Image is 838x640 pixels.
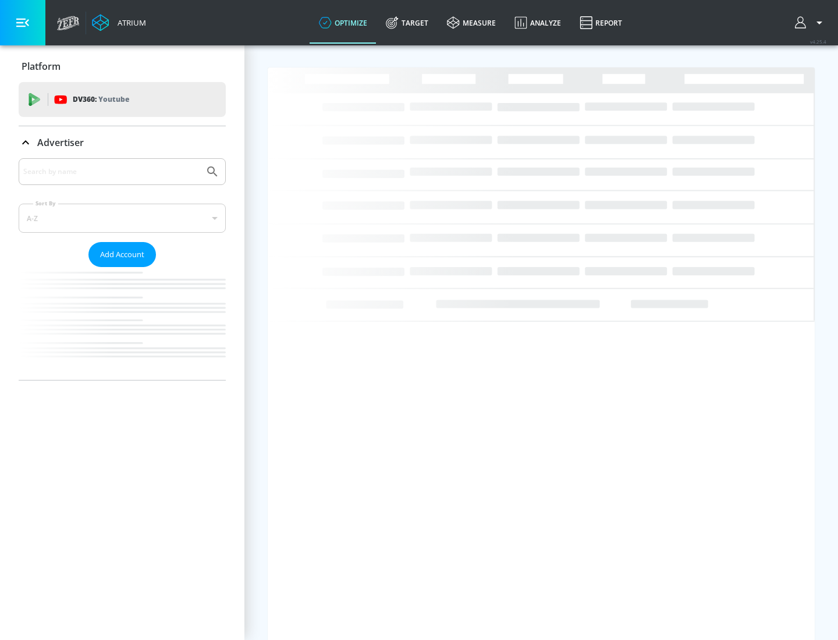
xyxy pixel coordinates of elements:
[19,50,226,83] div: Platform
[570,2,631,44] a: Report
[505,2,570,44] a: Analyze
[22,60,61,73] p: Platform
[19,204,226,233] div: A-Z
[98,93,129,105] p: Youtube
[19,82,226,117] div: DV360: Youtube
[113,17,146,28] div: Atrium
[92,14,146,31] a: Atrium
[810,38,826,45] span: v 4.25.4
[100,248,144,261] span: Add Account
[19,267,226,380] nav: list of Advertiser
[37,136,84,149] p: Advertiser
[310,2,377,44] a: optimize
[19,126,226,159] div: Advertiser
[33,200,58,207] label: Sort By
[438,2,505,44] a: measure
[23,164,200,179] input: Search by name
[88,242,156,267] button: Add Account
[19,158,226,380] div: Advertiser
[377,2,438,44] a: Target
[73,93,129,106] p: DV360:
